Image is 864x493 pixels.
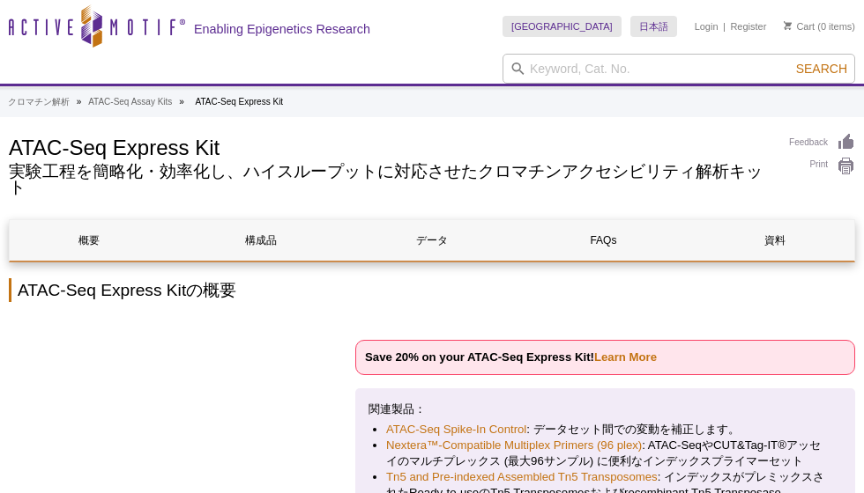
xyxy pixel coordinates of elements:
[194,21,370,37] h2: Enabling Epigenetics Research
[630,16,677,37] a: 日本語
[9,164,771,195] h2: 実験工程を簡略化・効率化し、ハイスループットに対応させたクロマチンアクセシビリティ解析キット
[796,62,847,76] span: Search
[369,401,842,417] p: 関連製品：
[10,220,168,261] a: 概要
[524,220,682,261] a: FAQs
[789,157,855,176] a: Print
[8,94,70,110] a: クロマチン解析
[730,20,766,33] a: Register
[695,20,719,33] a: Login
[88,94,172,110] a: ATAC-Seq Assay Kits
[503,54,855,84] input: Keyword, Cat. No.
[503,16,622,37] a: [GEOGRAPHIC_DATA]
[386,422,526,438] a: ATAC-Seq Spike-In Control
[784,21,792,30] img: Your Cart
[784,16,855,37] li: (0 items)
[353,220,511,261] a: データ
[784,20,815,33] a: Cart
[696,220,854,261] a: 資料
[791,61,853,77] button: Search
[181,220,339,261] a: 構成品
[386,422,824,438] li: : データセット間での変動を補正します。
[594,350,657,364] a: Learn More
[9,133,771,159] h1: ATAC-Seq Express Kit
[179,97,184,107] li: »
[789,133,855,152] a: Feedback
[386,438,824,469] li: : ATAC-SeqやCUT&Tag-IT®アッセイのマルチプレックス (最大96サンプル) に便利なインデックスプライマーセット
[386,469,658,485] a: Tn5 and Pre-indexed Assembled Tn5 Transposomes
[77,97,82,107] li: »
[195,97,283,107] li: ATAC-Seq Express Kit
[9,278,855,302] h2: ATAC-Seq Express Kitの概要
[723,16,726,37] li: |
[386,438,642,453] a: Nextera™-Compatible Multiplex Primers (96 plex)
[365,350,657,364] strong: Save 20% on your ATAC-Seq Express Kit!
